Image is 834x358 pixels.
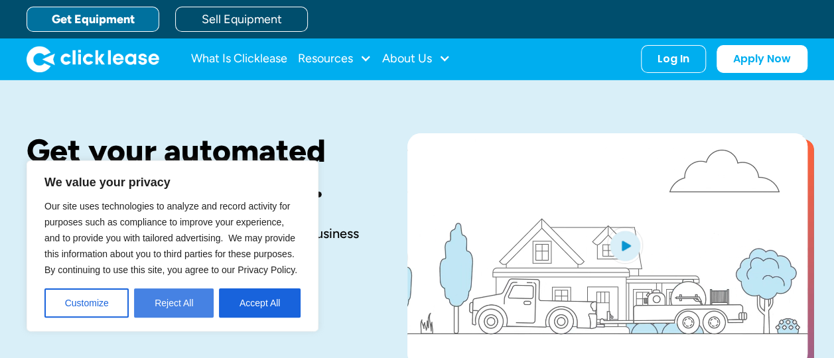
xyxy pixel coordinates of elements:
[27,133,365,204] h1: Get your automated decision in seconds.
[658,52,689,66] div: Log In
[175,7,308,32] a: Sell Equipment
[27,46,159,72] img: Clicklease logo
[27,46,159,72] a: home
[134,288,214,318] button: Reject All
[27,7,159,32] a: Get Equipment
[44,174,301,190] p: We value your privacy
[298,46,372,72] div: Resources
[219,288,301,318] button: Accept All
[191,46,287,72] a: What Is Clicklease
[717,45,807,73] a: Apply Now
[27,160,318,331] div: We value your privacy
[607,227,643,264] img: Blue play button logo on a light blue circular background
[44,288,129,318] button: Customize
[382,46,451,72] div: About Us
[44,201,297,275] span: Our site uses technologies to analyze and record activity for purposes such as compliance to impr...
